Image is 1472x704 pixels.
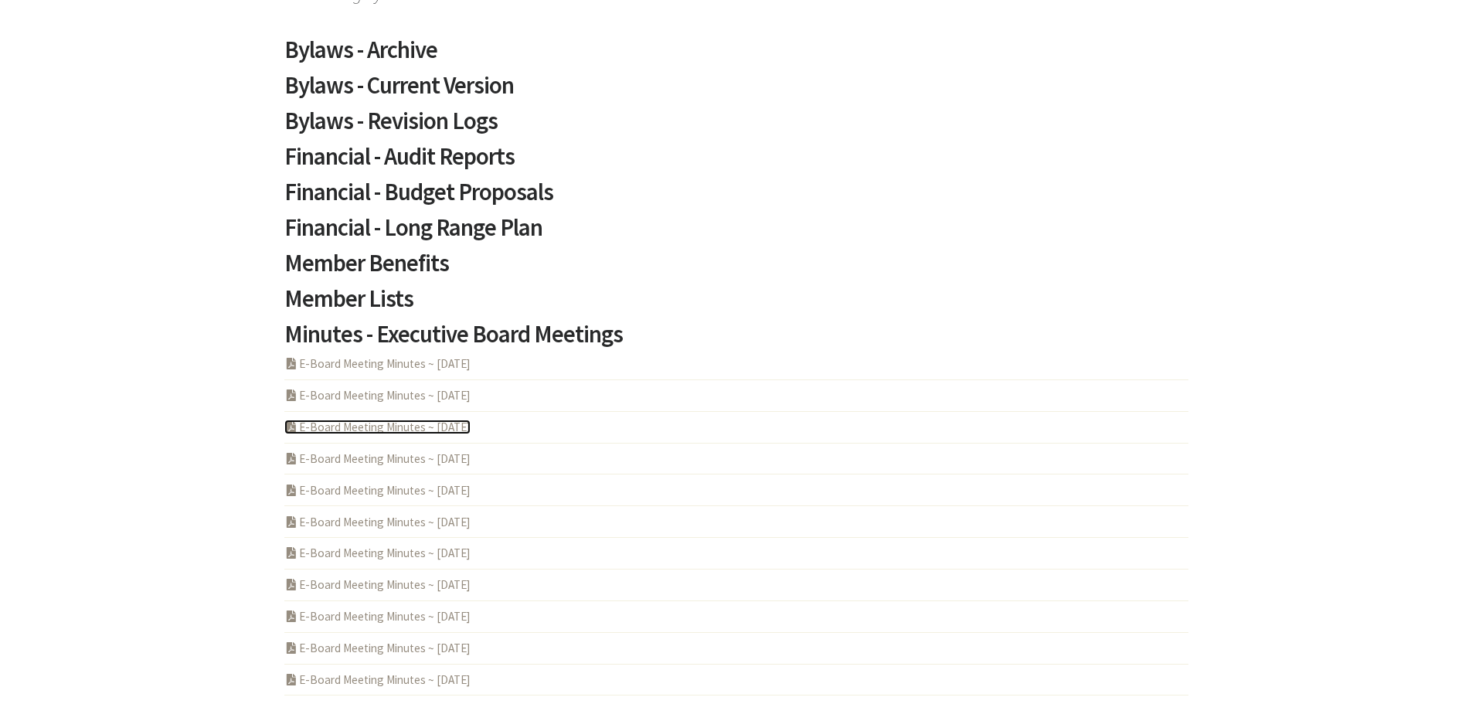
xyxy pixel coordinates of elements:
i: PDF Acrobat Document [284,516,299,528]
a: E-Board Meeting Minutes ~ [DATE] [284,641,471,655]
a: E-Board Meeting Minutes ~ [DATE] [284,356,471,371]
a: Financial - Audit Reports [284,145,1188,180]
i: PDF Acrobat Document [284,610,299,622]
a: E-Board Meeting Minutes ~ [DATE] [284,515,471,529]
a: E-Board Meeting Minutes ~ [DATE] [284,451,471,466]
a: E-Board Meeting Minutes ~ [DATE] [284,546,471,560]
a: E-Board Meeting Minutes ~ [DATE] [284,483,471,498]
a: Member Lists [284,287,1188,322]
i: PDF Acrobat Document [284,453,299,464]
i: PDF Acrobat Document [284,421,299,433]
a: E-Board Meeting Minutes ~ [DATE] [284,577,471,592]
i: PDF Acrobat Document [284,485,299,496]
i: PDF Acrobat Document [284,579,299,590]
a: Bylaws - Revision Logs [284,109,1188,145]
a: Financial - Long Range Plan [284,216,1188,251]
a: E-Board Meeting Minutes ~ [DATE] [284,420,471,434]
a: Financial - Budget Proposals [284,180,1188,216]
a: E-Board Meeting Minutes ~ [DATE] [284,388,471,403]
i: PDF Acrobat Document [284,642,299,654]
i: PDF Acrobat Document [284,358,299,369]
a: E-Board Meeting Minutes ~ [DATE] [284,672,471,687]
a: Bylaws - Archive [284,38,1188,73]
i: PDF Acrobat Document [284,547,299,559]
a: Bylaws - Current Version [284,73,1188,109]
i: PDF Acrobat Document [284,389,299,401]
a: Member Benefits [284,251,1188,287]
a: E-Board Meeting Minutes ~ [DATE] [284,609,471,624]
i: PDF Acrobat Document [284,674,299,685]
a: Minutes - Executive Board Meetings [284,322,1188,358]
